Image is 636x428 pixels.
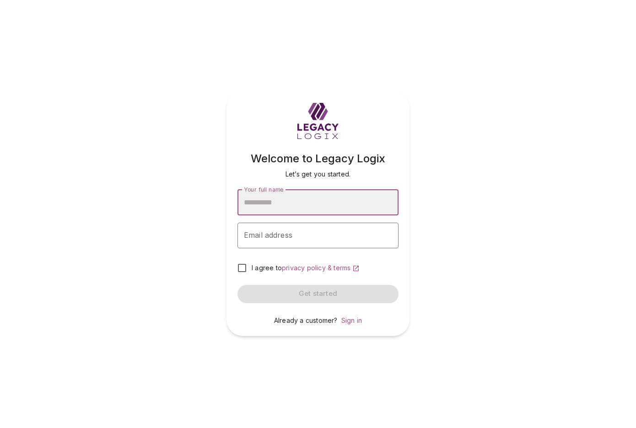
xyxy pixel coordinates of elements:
[251,152,385,165] span: Welcome to Legacy Logix
[282,264,350,272] span: privacy policy & terms
[252,264,282,272] span: I agree to
[341,316,362,324] a: Sign in
[286,170,350,178] span: Let’s get you started.
[282,264,360,272] a: privacy policy & terms
[244,186,283,193] span: Your full name
[274,316,338,324] span: Already a customer?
